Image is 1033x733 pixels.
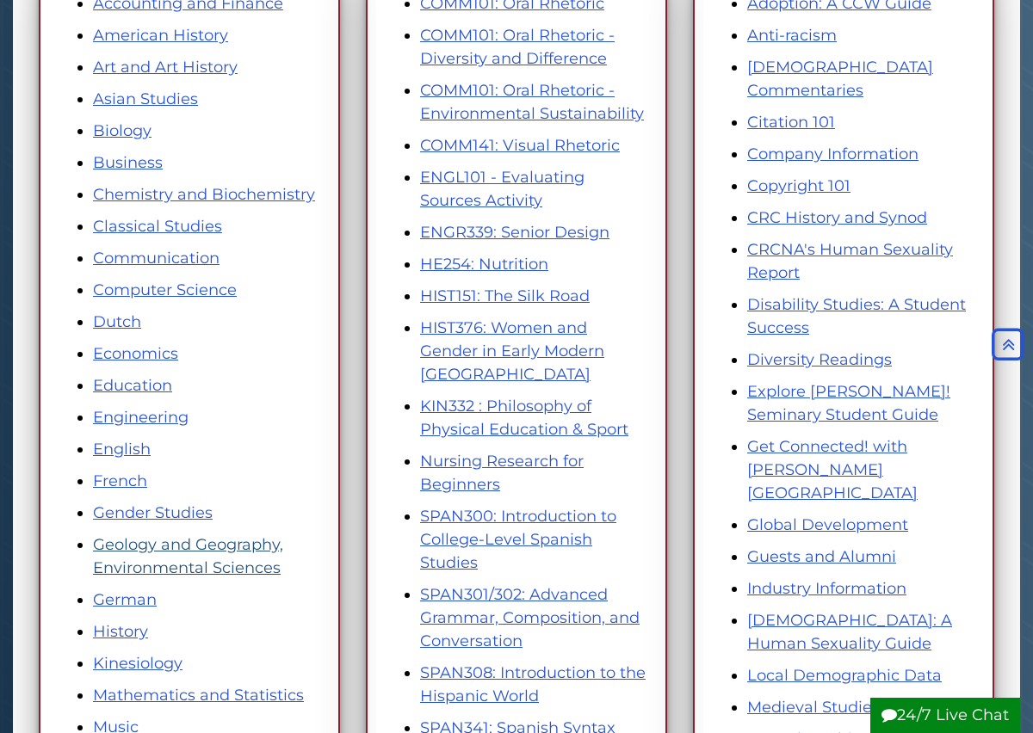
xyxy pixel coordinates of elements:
a: SPAN308: Introduction to the Hispanic World [420,663,646,705]
a: Chemistry and Biochemistry [93,185,315,204]
a: French [93,471,147,490]
a: Guests and Alumni [747,547,896,566]
a: Company Information [747,145,919,163]
a: Education [93,376,172,395]
a: Art and Art History [93,58,238,77]
a: CRC History and Synod [747,208,927,227]
a: Communication [93,249,220,268]
a: Medieval Studies [747,698,880,717]
a: Kinesiology [93,654,182,673]
a: COMM101: Oral Rhetoric - Diversity and Difference [420,26,615,68]
a: History [93,622,148,641]
a: German [93,590,157,609]
a: HIST151: The Silk Road [420,286,590,305]
a: Global Development [747,515,908,534]
a: Industry Information [747,579,906,598]
a: Citation 101 [747,113,835,132]
a: [DEMOGRAPHIC_DATA]: A Human Sexuality Guide [747,611,952,653]
button: 24/7 Live Chat [870,698,1020,733]
a: HE254: Nutrition [420,255,548,274]
a: Engineering [93,408,189,427]
a: KIN332 : Philosophy of Physical Education & Sport [420,397,628,439]
a: COMM101: Oral Rhetoric - Environmental Sustainability [420,81,644,123]
a: SPAN301/302: Advanced Grammar, Composition, and Conversation [420,585,640,650]
a: English [93,440,151,459]
a: Asian Studies [93,89,198,108]
a: Economics [93,344,178,363]
a: Copyright 101 [747,176,851,195]
a: Disability Studies: A Student Success [747,295,966,337]
a: HIST376: Women and Gender in Early Modern [GEOGRAPHIC_DATA] [420,318,604,384]
a: Explore [PERSON_NAME]! Seminary Student Guide [747,382,950,424]
a: COMM141: Visual Rhetoric [420,136,620,155]
a: [DEMOGRAPHIC_DATA] Commentaries [747,58,933,100]
a: Back to Top [987,336,1029,354]
a: Local Demographic Data [747,666,942,685]
a: Get Connected! with [PERSON_NAME][GEOGRAPHIC_DATA] [747,437,918,502]
a: Geology and Geography, Environmental Sciences [93,535,283,577]
a: Mathematics and Statistics [93,686,304,705]
a: American History [93,26,228,45]
a: Business [93,153,163,172]
a: Gender Studies [93,503,213,522]
a: CRCNA's Human Sexuality Report [747,240,953,282]
a: Classical Studies [93,217,222,236]
a: Diversity Readings [747,350,892,369]
a: Anti-racism [747,26,837,45]
a: Nursing Research for Beginners [420,452,584,494]
a: SPAN300: Introduction to College-Level Spanish Studies [420,507,616,572]
a: ENGR339: Senior Design [420,223,609,242]
a: ENGL101 - Evaluating Sources Activity [420,168,585,210]
a: Computer Science [93,280,237,299]
a: Biology [93,121,152,140]
a: Dutch [93,312,141,331]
